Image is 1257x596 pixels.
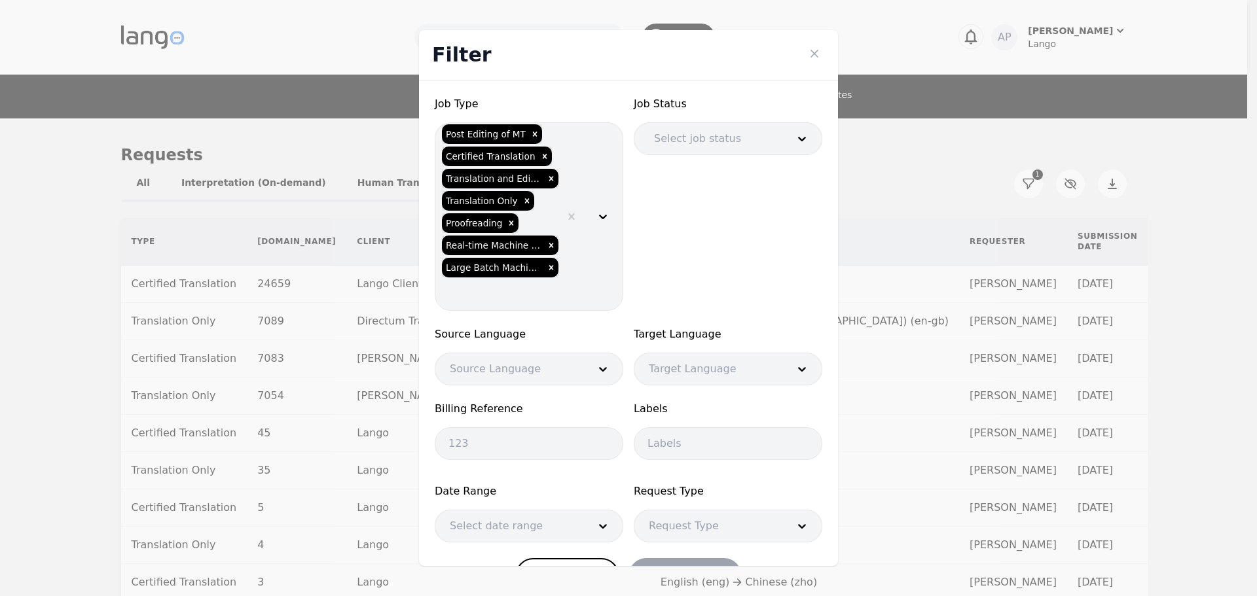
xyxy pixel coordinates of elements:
span: Filter [432,43,492,66]
span: Labels [634,401,822,417]
div: Proofreading [442,213,504,233]
button: Search [629,558,741,592]
span: Job Status [634,96,822,112]
span: Job Type [435,96,623,112]
button: Close [804,43,825,64]
span: Billing Reference [435,401,623,417]
div: Remove Certified Translation [537,147,552,166]
input: 123 [435,427,623,460]
div: Certified Translation [442,147,537,166]
span: Source Language [435,326,623,342]
div: Remove Translation Only [520,191,534,211]
div: Large Batch Machine Translation [442,258,544,277]
div: Real-time Machine Translation [442,236,544,255]
span: Target Language [634,326,822,342]
div: Remove Post Editing of MT [528,124,542,144]
input: Labels [634,427,822,460]
div: Remove Translation and Editing [544,169,558,188]
div: Remove Large Batch Machine Translation [544,258,558,277]
div: Translation and Editing [442,169,544,188]
div: Translation Only [442,191,520,211]
div: Remove Real-time Machine Translation [544,236,558,255]
span: Request Type [634,483,822,499]
span: Date Range [435,483,623,499]
div: Remove Proofreading [504,213,519,233]
div: Post Editing of MT [442,124,528,144]
button: Clear [516,558,619,592]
